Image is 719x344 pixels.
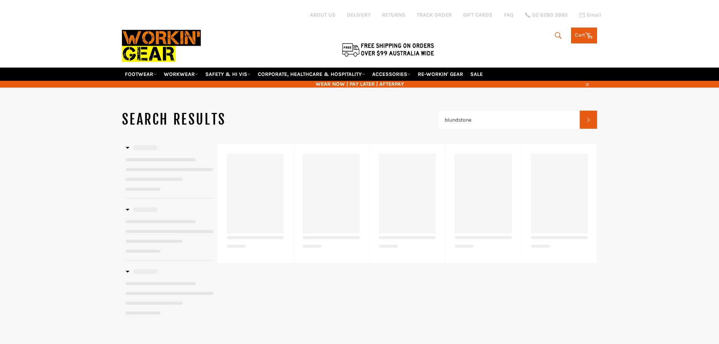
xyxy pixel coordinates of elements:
[202,68,254,81] a: SAFETY & HI VIS
[255,68,368,81] a: CORPORATE, HEALTHCARE & HOSPITALITY
[571,28,597,43] a: Cart
[525,12,568,18] a: 02 6280 5885
[504,11,514,19] a: FAQ
[532,12,568,18] span: 02 6280 5885
[382,11,405,19] a: RETURNS
[463,11,493,19] a: GIFT CARDS
[587,12,601,18] span: Email
[122,80,597,88] span: WEAR NOW | PAY LATER | AFTERPAY
[347,11,371,19] a: DELIVERY
[467,68,486,81] a: SALE
[369,68,414,81] a: ACCESSORIES
[341,42,435,57] img: Flat $9.95 shipping Australia wide
[417,11,452,19] a: TRACK ORDER
[439,111,580,129] input: Search
[415,68,466,81] a: RE-WORKIN' GEAR
[122,68,160,81] a: FOOTWEAR
[161,68,201,81] a: WORKWEAR
[122,25,201,67] img: Workin Gear leaders in Workwear, Safety Boots, PPE, Uniforms. Australia's No.1 in Workwear
[122,110,439,129] h1: Search results
[579,12,601,18] a: Email
[310,11,336,19] a: ABOUT US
